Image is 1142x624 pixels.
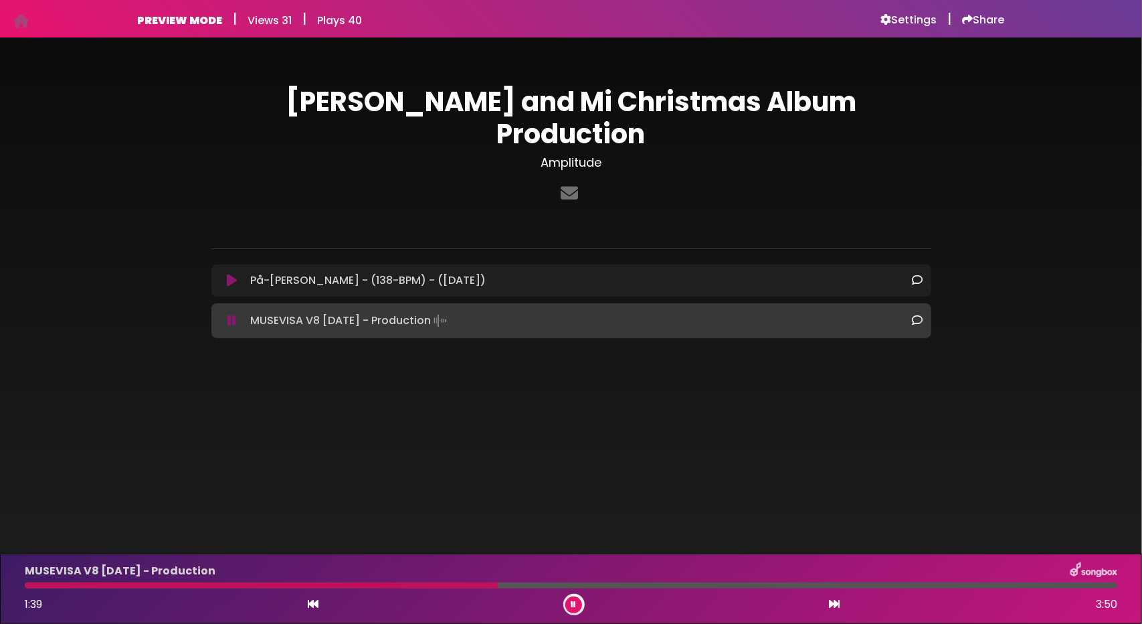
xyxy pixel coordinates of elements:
[963,13,1005,27] a: Share
[138,14,223,27] h6: PREVIEW MODE
[431,311,450,330] img: waveform4.gif
[250,311,450,330] p: MUSEVISA V8 [DATE] - Production
[248,14,292,27] h6: Views 31
[233,11,237,27] h5: |
[211,155,931,170] h3: Amplitude
[318,14,363,27] h6: Plays 40
[948,11,952,27] h5: |
[303,11,307,27] h5: |
[211,86,931,150] h1: [PERSON_NAME] and Mi Christmas Album Production
[250,272,486,289] p: På-[PERSON_NAME] - (138-BPM) - ([DATE])
[881,13,937,27] a: Settings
